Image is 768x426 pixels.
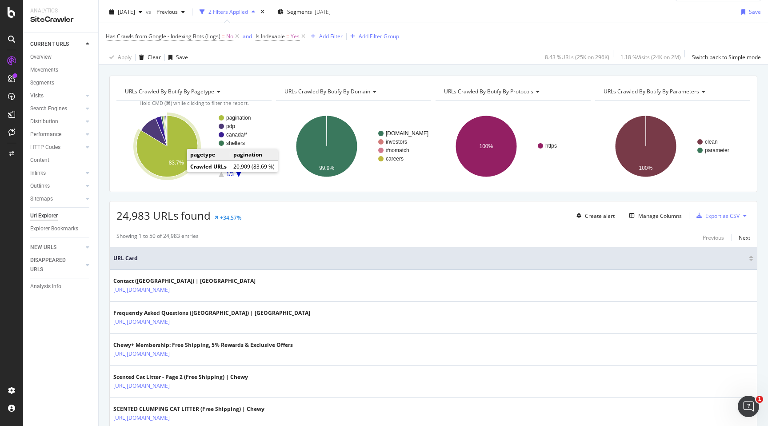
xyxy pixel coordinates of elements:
[148,53,161,61] div: Clear
[688,50,761,64] button: Switch back to Simple mode
[739,232,750,243] button: Next
[30,211,92,221] a: Url Explorer
[756,396,763,403] span: 1
[113,254,747,262] span: URL Card
[626,210,682,221] button: Manage Columns
[113,309,310,317] div: Frequently Asked Questions ([GEOGRAPHIC_DATA]) | [GEOGRAPHIC_DATA]
[116,208,211,223] span: 24,983 URLs found
[319,32,343,40] div: Add Filter
[638,212,682,220] div: Manage Columns
[113,317,170,326] a: [URL][DOMAIN_NAME]
[226,132,248,138] text: canada/*
[386,139,407,145] text: investors
[30,143,60,152] div: HTTP Codes
[386,147,409,153] text: #nomatch
[230,149,278,161] td: pagination
[30,40,83,49] a: CURRENT URLS
[30,169,46,178] div: Inlinks
[30,117,83,126] a: Distribution
[480,143,493,149] text: 100%
[620,53,681,61] div: 1.18 % Visits ( 24K on 2M )
[739,234,750,241] div: Next
[30,156,49,165] div: Content
[30,78,54,88] div: Segments
[30,156,92,165] a: Content
[125,88,214,95] span: URLs Crawled By Botify By pagetype
[442,84,583,99] h4: URLs Crawled By Botify By protocols
[30,194,53,204] div: Sitemaps
[208,8,248,16] div: 2 Filters Applied
[30,52,92,62] a: Overview
[287,8,312,16] span: Segments
[545,53,609,61] div: 8.43 % URLs ( 25K on 296K )
[30,143,83,152] a: HTTP Codes
[30,243,56,252] div: NEW URLS
[30,91,83,100] a: Visits
[639,165,653,171] text: 100%
[602,84,742,99] h4: URLs Crawled By Botify By parameters
[116,232,199,243] div: Showing 1 to 50 of 24,983 entries
[30,181,83,191] a: Outlinks
[187,149,230,161] td: pagetype
[738,396,759,417] iframe: Intercom live chat
[226,30,233,43] span: No
[113,414,170,422] a: [URL][DOMAIN_NAME]
[113,373,248,381] div: Scented Cat Litter - Page 2 (Free Shipping) | Chewy
[259,8,266,16] div: times
[256,32,285,40] span: Is Indexable
[243,32,252,40] button: and
[30,224,78,233] div: Explorer Bookmarks
[176,53,188,61] div: Save
[283,84,423,99] h4: URLs Crawled By Botify By domain
[30,224,92,233] a: Explorer Bookmarks
[30,194,83,204] a: Sitemaps
[169,160,184,166] text: 83.7%
[703,234,724,241] div: Previous
[106,50,132,64] button: Apply
[113,341,293,349] div: Chewy+ Membership: Free Shipping, 5% Rewards & Exclusive Offers
[347,31,399,42] button: Add Filter Group
[749,8,761,16] div: Save
[113,382,170,390] a: [URL][DOMAIN_NAME]
[291,30,300,43] span: Yes
[226,171,234,177] text: 1/3
[153,5,188,19] button: Previous
[604,88,699,95] span: URLs Crawled By Botify By parameters
[165,50,188,64] button: Save
[30,130,83,139] a: Performance
[30,91,44,100] div: Visits
[153,8,178,16] span: Previous
[545,143,557,149] text: https
[222,32,225,40] span: =
[230,161,278,173] td: 20,909 (83.69 %)
[118,53,132,61] div: Apply
[386,130,428,137] text: [DOMAIN_NAME]
[113,405,264,413] div: SCENTED CLUMPING CAT LITTER (Free Shipping) | Chewy
[315,8,331,16] div: [DATE]
[30,211,58,221] div: Url Explorer
[30,104,67,113] div: Search Engines
[106,32,220,40] span: Has Crawls from Google - Indexing Bots (Logs)
[136,50,161,64] button: Clear
[30,78,92,88] a: Segments
[30,117,58,126] div: Distribution
[386,156,404,162] text: careers
[30,104,83,113] a: Search Engines
[226,115,251,121] text: pagination
[116,108,272,185] svg: A chart.
[196,5,259,19] button: 2 Filters Applied
[30,282,61,291] div: Analysis Info
[226,123,235,129] text: pdp
[30,52,52,62] div: Overview
[436,108,591,185] svg: A chart.
[276,108,431,185] div: A chart.
[307,31,343,42] button: Add Filter
[30,65,92,75] a: Movements
[703,232,724,243] button: Previous
[595,108,750,185] svg: A chart.
[30,243,83,252] a: NEW URLS
[705,147,729,153] text: parameter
